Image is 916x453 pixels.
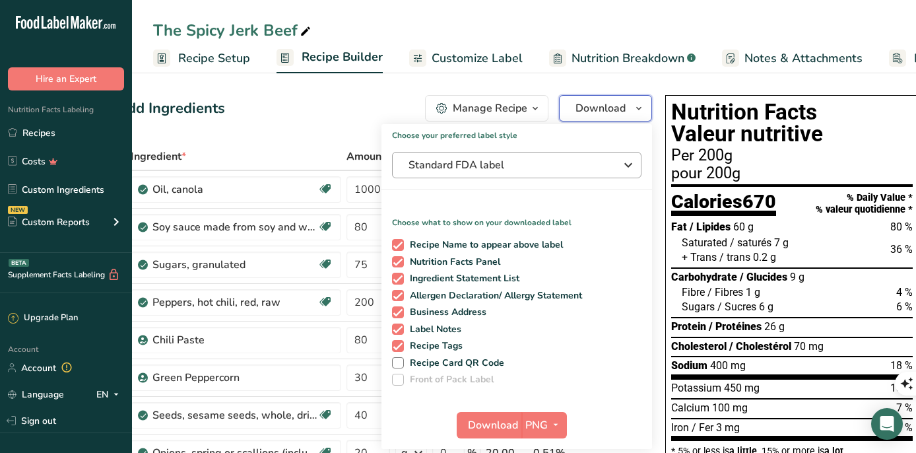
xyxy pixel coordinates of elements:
span: 26 g [764,320,785,333]
div: NEW [8,206,28,214]
div: % Daily Value * % valeur quotidienne * [816,192,913,215]
span: 100 mg [712,401,748,414]
span: / Lipides [690,221,731,233]
div: Open Intercom Messenger [871,408,903,440]
div: Calories [671,192,776,217]
span: Ingredient Statement List [404,273,520,285]
span: / Cholestérol [729,340,791,353]
span: 1 g [746,286,760,298]
span: Iron [671,421,689,434]
a: Recipe Setup [153,44,250,73]
span: 6 g [759,300,773,313]
span: 4 % [896,286,913,298]
span: Sugars [682,300,715,313]
span: Nutrition Breakdown [572,50,684,67]
div: The Spicy Jerk Beef [153,18,313,42]
span: 670 [742,190,776,213]
button: Hire an Expert [8,67,124,90]
span: 450 mg [724,382,760,394]
a: Customize Label [409,44,523,73]
span: Cholesterol [671,340,727,353]
a: Language [8,383,64,406]
a: Nutrition Breakdown [549,44,696,73]
span: Amount [346,149,390,164]
span: 80 % [890,221,913,233]
div: Chili Paste [152,332,317,348]
button: Download [559,95,652,122]
span: 36 % [890,243,913,256]
span: Recipe Name to appear above label [404,239,564,251]
div: pour 200g [671,166,913,182]
span: Fibre [682,286,705,298]
span: 60 g [733,221,754,233]
div: Sugars, granulated [152,257,317,273]
button: PNG [521,412,567,438]
h1: Choose your preferred label style [381,124,652,141]
span: / trans [719,251,750,263]
button: Download [457,412,521,438]
span: Ingredient [131,149,186,164]
div: Upgrade Plan [8,312,78,325]
span: Business Address [404,306,487,318]
span: Notes & Attachments [744,50,863,67]
span: + Trans [682,251,717,263]
div: Soy sauce made from soy and wheat (shoyu) [152,219,317,235]
span: Sodium [671,359,707,372]
span: / Glucides [740,271,787,283]
div: Custom Reports [8,215,90,229]
div: Seeds, sesame seeds, whole, dried [152,407,317,423]
span: / Fer [692,421,713,434]
span: Download [468,417,518,433]
span: Front of Pack Label [404,374,494,386]
span: Label Notes [404,324,462,335]
div: Oil, canola [152,182,317,197]
span: Carbohydrate [671,271,737,283]
div: EN [96,386,124,402]
span: 70 mg [794,340,824,353]
span: / Sucres [717,300,756,313]
span: / Protéines [709,320,762,333]
div: Green Peppercorn [152,370,317,386]
span: Fat [671,221,687,233]
span: Recipe Builder [302,48,383,66]
span: 400 mg [710,359,746,372]
span: Recipe Card QR Code [404,357,505,369]
span: Protein [671,320,706,333]
span: 6 % [896,300,913,313]
span: / Fibres [707,286,743,298]
span: 3 mg [716,421,740,434]
h1: Nutrition Facts Valeur nutritive [671,101,913,145]
a: Notes & Attachments [722,44,863,73]
button: Manage Recipe [425,95,548,122]
button: Standard FDA label [392,152,641,178]
p: Choose what to show on your downloaded label [381,206,652,228]
span: Potassium [671,382,721,394]
span: 7 g [774,236,789,249]
div: BETA [9,259,29,267]
span: Standard FDA label [409,157,606,173]
span: Saturated [682,236,727,249]
a: Recipe Builder [277,42,383,74]
div: Add Ingredients [117,98,225,120]
span: Calcium [671,401,709,414]
span: Download [575,100,626,116]
span: / saturés [730,236,771,249]
span: PNG [525,417,548,433]
span: Allergen Declaration/ Allergy Statement [404,290,583,302]
span: Recipe Tags [404,340,463,352]
span: 0.2 g [753,251,776,263]
div: Per 200g [671,148,913,164]
span: Customize Label [432,50,523,67]
span: 9 g [790,271,804,283]
span: Nutrition Facts Panel [404,256,501,268]
span: Recipe Setup [178,50,250,67]
div: Manage Recipe [453,100,527,116]
div: Peppers, hot chili, red, raw [152,295,317,310]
